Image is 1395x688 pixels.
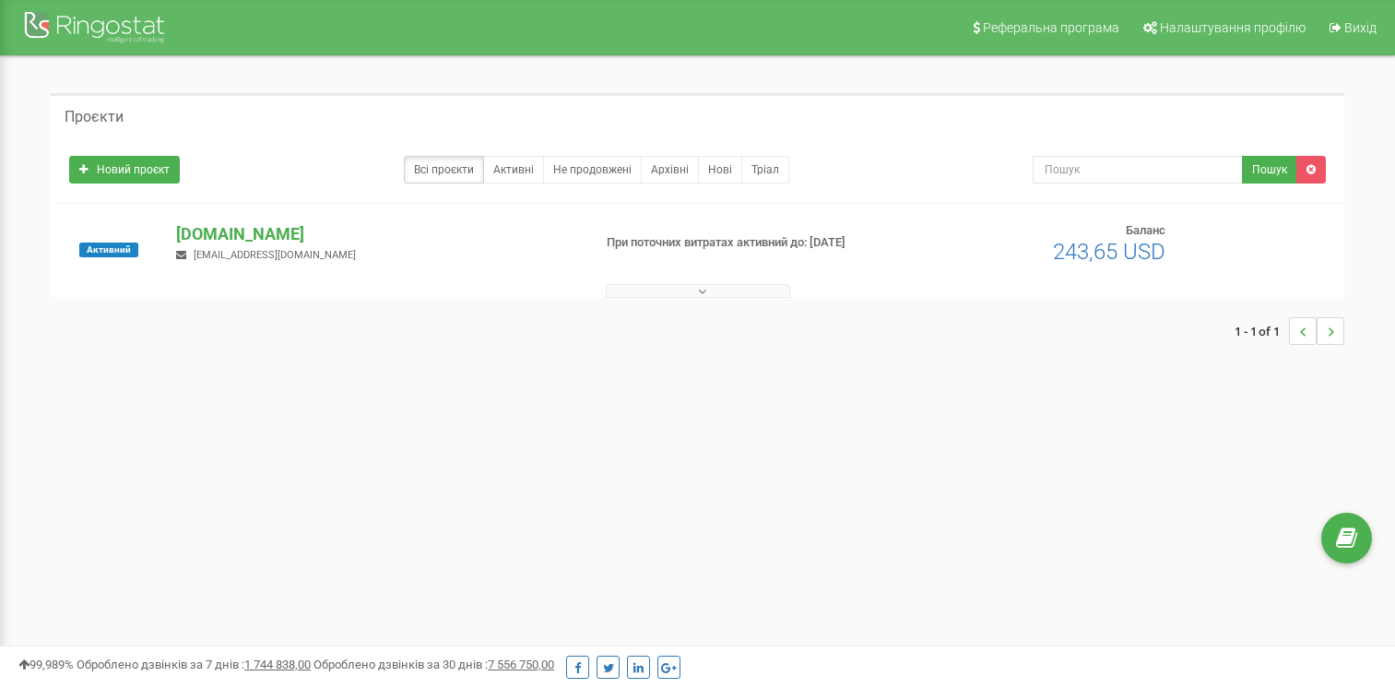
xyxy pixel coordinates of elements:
[1242,156,1297,184] button: Пошук
[18,658,74,671] span: 99,989%
[641,156,699,184] a: Архівні
[69,156,180,184] a: Новий проєкт
[1344,20,1377,35] span: Вихід
[1160,20,1306,35] span: Налаштування профілю
[1033,156,1243,184] input: Пошук
[483,156,544,184] a: Активні
[79,243,138,257] span: Активний
[77,658,311,671] span: Оброблено дзвінків за 7 днів :
[65,109,124,125] h5: Проєкти
[404,156,484,184] a: Всі проєкти
[194,249,356,261] span: [EMAIL_ADDRESS][DOMAIN_NAME]
[983,20,1119,35] span: Реферальна програма
[1235,317,1289,345] span: 1 - 1 of 1
[244,658,311,671] u: 1 744 838,00
[1053,239,1165,265] span: 243,65 USD
[176,222,576,246] p: [DOMAIN_NAME]
[1235,299,1344,363] nav: ...
[607,234,900,252] p: При поточних витратах активний до: [DATE]
[698,156,742,184] a: Нові
[741,156,789,184] a: Тріал
[313,658,554,671] span: Оброблено дзвінків за 30 днів :
[488,658,554,671] u: 7 556 750,00
[543,156,642,184] a: Не продовжені
[1126,223,1165,237] span: Баланс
